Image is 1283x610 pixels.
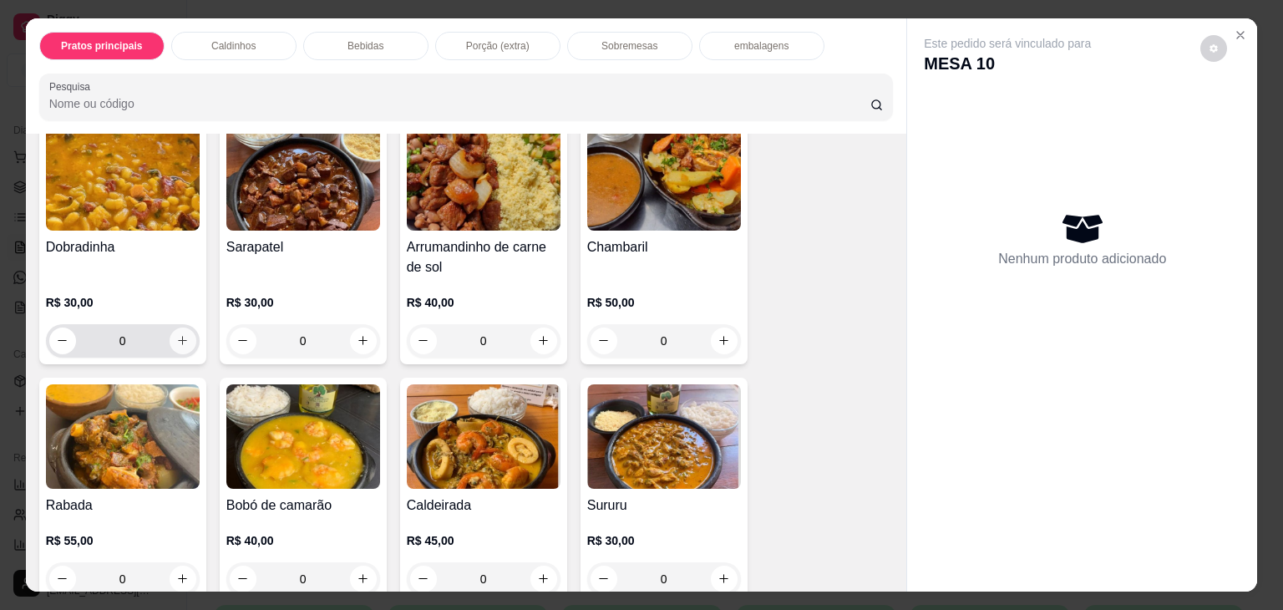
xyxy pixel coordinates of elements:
[226,532,380,549] p: R$ 40,00
[466,39,530,53] p: Porção (extra)
[1200,35,1227,62] button: decrease-product-quantity
[46,126,200,231] img: product-image
[46,237,200,257] h4: Dobradinha
[1227,22,1254,48] button: Close
[407,496,560,516] h4: Caldeirada
[46,496,200,516] h4: Rabada
[407,126,560,231] img: product-image
[347,39,383,53] p: Bebidas
[49,79,96,94] label: Pesquisa
[226,384,380,489] img: product-image
[711,328,738,354] button: increase-product-quantity
[591,566,617,592] button: decrease-product-quantity
[587,496,741,516] h4: Sururu
[530,328,557,354] button: increase-product-quantity
[407,237,560,277] h4: Arrumandinho de carne de sol
[410,328,437,354] button: decrease-product-quantity
[226,496,380,516] h4: Bobó de camarão
[587,384,741,489] img: product-image
[587,294,741,311] p: R$ 50,00
[410,566,437,592] button: decrease-product-quantity
[46,532,200,549] p: R$ 55,00
[170,566,196,592] button: increase-product-quantity
[226,294,380,311] p: R$ 30,00
[924,35,1091,52] p: Este pedido será vinculado para
[601,39,657,53] p: Sobremesas
[711,566,738,592] button: increase-product-quantity
[61,39,142,53] p: Pratos principais
[591,328,617,354] button: decrease-product-quantity
[49,95,870,112] input: Pesquisa
[407,384,560,489] img: product-image
[230,566,256,592] button: decrease-product-quantity
[350,566,377,592] button: increase-product-quantity
[49,566,76,592] button: decrease-product-quantity
[46,294,200,311] p: R$ 30,00
[924,52,1091,75] p: MESA 10
[226,126,380,231] img: product-image
[49,328,76,354] button: decrease-product-quantity
[350,328,377,354] button: increase-product-quantity
[530,566,557,592] button: increase-product-quantity
[407,532,560,549] p: R$ 45,00
[46,384,200,489] img: product-image
[211,39,256,53] p: Caldinhos
[734,39,789,53] p: embalagens
[407,294,560,311] p: R$ 40,00
[170,328,196,354] button: increase-product-quantity
[587,126,741,231] img: product-image
[587,237,741,257] h4: Chambaril
[587,532,741,549] p: R$ 30,00
[226,237,380,257] h4: Sarapatel
[230,328,256,354] button: decrease-product-quantity
[998,249,1166,269] p: Nenhum produto adicionado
